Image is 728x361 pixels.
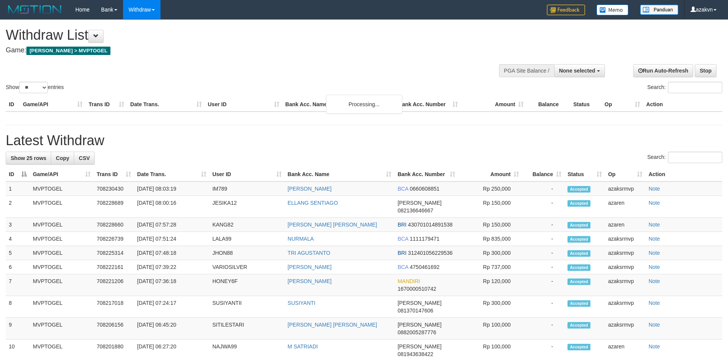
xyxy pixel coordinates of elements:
[94,274,134,296] td: 708221206
[6,167,30,181] th: ID: activate to sort column descending
[74,152,95,165] a: CSV
[6,133,722,148] h1: Latest Withdraw
[567,344,590,350] span: Accepted
[6,232,30,246] td: 4
[647,152,722,163] label: Search:
[288,186,332,192] a: [PERSON_NAME]
[522,274,564,296] td: -
[94,167,134,181] th: Trans ID: activate to sort column ascending
[30,218,94,232] td: MVPTOGEL
[288,222,377,228] a: [PERSON_NAME] [PERSON_NAME]
[134,260,209,274] td: [DATE] 07:39:22
[20,97,86,112] th: Game/API
[397,300,441,306] span: [PERSON_NAME]
[6,196,30,218] td: 2
[458,218,522,232] td: Rp 150,000
[397,343,441,350] span: [PERSON_NAME]
[522,167,564,181] th: Balance: activate to sort column ascending
[397,308,433,314] span: Copy 081370147606 to clipboard
[649,278,660,284] a: Note
[209,246,285,260] td: JHON88
[567,222,590,228] span: Accepted
[397,329,436,335] span: Copy 0882005287776 to clipboard
[649,300,660,306] a: Note
[6,152,51,165] a: Show 25 rows
[570,97,602,112] th: Status
[288,343,318,350] a: M SATRIADI
[94,196,134,218] td: 708228689
[397,207,433,214] span: Copy 082136646667 to clipboard
[395,97,461,112] th: Bank Acc. Number
[567,250,590,257] span: Accepted
[94,260,134,274] td: 708222161
[134,196,209,218] td: [DATE] 08:00:16
[567,186,590,193] span: Accepted
[649,250,660,256] a: Note
[326,95,402,114] div: Processing...
[26,47,110,55] span: [PERSON_NAME] > MVPTOGEL
[397,200,441,206] span: [PERSON_NAME]
[288,300,316,306] a: SUSIYANTI
[209,260,285,274] td: VARIOSILVER
[522,296,564,318] td: -
[397,264,408,270] span: BCA
[288,264,332,270] a: [PERSON_NAME]
[6,274,30,296] td: 7
[458,246,522,260] td: Rp 300,000
[86,97,127,112] th: Trans ID
[94,318,134,340] td: 708206156
[205,97,282,112] th: User ID
[408,250,453,256] span: Copy 312401056229536 to clipboard
[30,260,94,274] td: MVPTOGEL
[79,155,90,161] span: CSV
[647,82,722,93] label: Search:
[134,274,209,296] td: [DATE] 07:36:18
[567,200,590,207] span: Accepted
[30,196,94,218] td: MVPTOGEL
[6,4,64,15] img: MOTION_logo.png
[458,274,522,296] td: Rp 120,000
[649,186,660,192] a: Note
[695,64,717,77] a: Stop
[397,250,406,256] span: BRI
[209,181,285,196] td: IM789
[640,5,678,15] img: panduan.png
[605,318,645,340] td: azaksrmvp
[567,278,590,285] span: Accepted
[30,246,94,260] td: MVPTOGEL
[605,232,645,246] td: azaksrmvp
[209,318,285,340] td: SITILESTARI
[522,246,564,260] td: -
[6,318,30,340] td: 9
[209,274,285,296] td: HONEY6F
[649,343,660,350] a: Note
[567,264,590,271] span: Accepted
[209,232,285,246] td: LALA99
[458,196,522,218] td: Rp 150,000
[30,296,94,318] td: MVPTOGEL
[94,181,134,196] td: 708230430
[30,167,94,181] th: Game/API: activate to sort column ascending
[209,296,285,318] td: SUSIYANTII
[410,236,439,242] span: Copy 1111179471 to clipboard
[410,264,439,270] span: Copy 4750461692 to clipboard
[397,278,420,284] span: MANDIRI
[458,181,522,196] td: Rp 250,000
[209,196,285,218] td: JESIKA12
[633,64,693,77] a: Run Auto-Refresh
[397,286,436,292] span: Copy 1670000510742 to clipboard
[19,82,48,93] select: Showentries
[645,167,722,181] th: Action
[51,152,74,165] a: Copy
[605,296,645,318] td: azaksrmvp
[397,222,406,228] span: BRI
[649,222,660,228] a: Note
[134,232,209,246] td: [DATE] 07:51:24
[288,322,377,328] a: [PERSON_NAME] [PERSON_NAME]
[6,246,30,260] td: 5
[649,264,660,270] a: Note
[649,200,660,206] a: Note
[30,318,94,340] td: MVPTOGEL
[6,47,478,54] h4: Game:
[458,167,522,181] th: Amount: activate to sort column ascending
